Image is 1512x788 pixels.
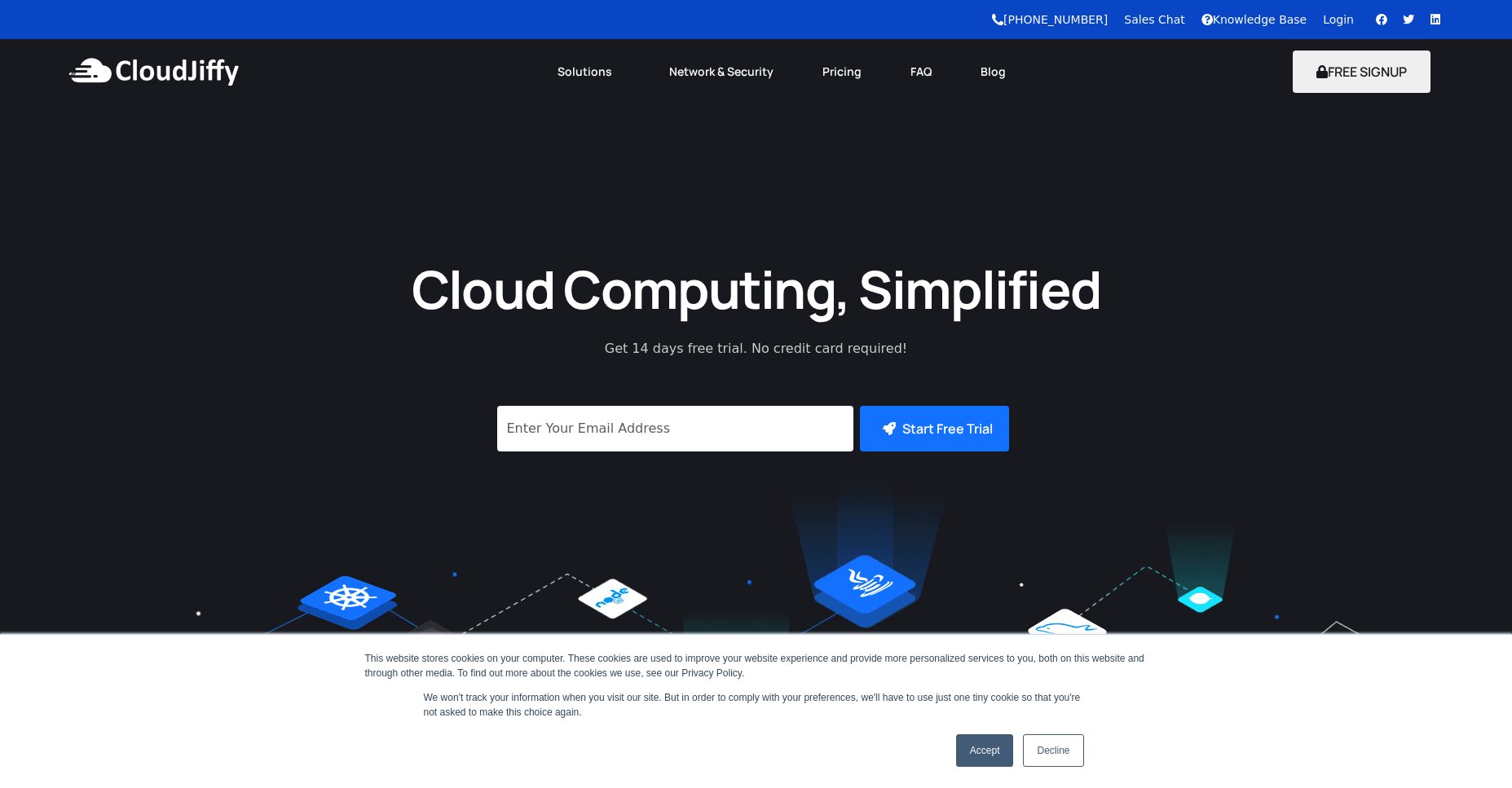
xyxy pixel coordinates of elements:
a: Solutions [533,54,645,90]
p: Get 14 days free trial. No credit card required! [532,339,981,359]
a: Blog [956,54,1030,90]
a: [PHONE_NUMBER] [992,13,1108,26]
p: We won't track your information when you visit our site. But in order to comply with your prefere... [424,690,1089,720]
a: Login [1323,13,1354,26]
a: FAQ [886,54,956,90]
a: Pricing [798,54,886,90]
a: FREE SIGNUP [1293,63,1430,81]
a: Sales Chat [1124,13,1184,26]
a: Decline [1023,734,1083,767]
h1: Cloud Computing, Simplified [390,255,1123,323]
a: Accept [956,734,1014,767]
button: Start Free Trial [860,406,1009,451]
a: Network & Security [645,54,798,90]
div: This website stores cookies on your computer. These cookies are used to improve your website expe... [365,651,1148,680]
input: Enter Your Email Address [497,406,853,451]
a: Knowledge Base [1201,13,1307,26]
button: FREE SIGNUP [1293,51,1430,93]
